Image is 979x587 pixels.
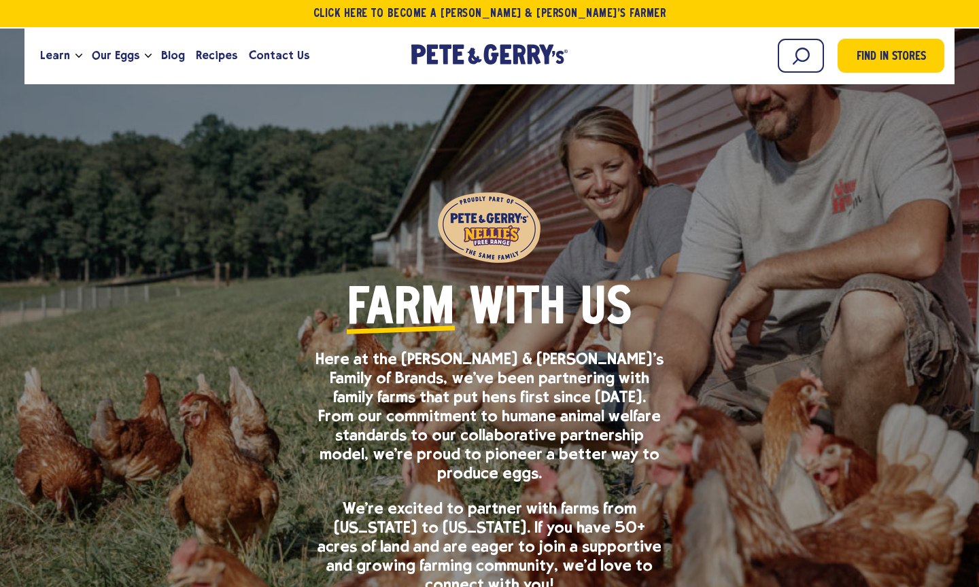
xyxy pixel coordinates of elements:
[190,37,243,74] a: Recipes
[315,349,664,482] p: Here at the [PERSON_NAME] & [PERSON_NAME]’s Family of Brands, we’ve been partnering with family f...
[838,39,944,73] a: Find in Stores
[35,37,75,74] a: Learn
[161,47,185,64] span: Blog
[778,39,824,73] input: Search
[92,47,139,64] span: Our Eggs
[243,37,315,74] a: Contact Us
[347,285,455,336] span: Farm
[156,37,190,74] a: Blog
[75,54,82,58] button: Open the dropdown menu for Learn
[857,48,926,67] span: Find in Stores
[86,37,145,74] a: Our Eggs
[249,47,309,64] span: Contact Us
[196,47,237,64] span: Recipes
[581,285,632,336] span: Us
[470,285,566,336] span: with
[145,54,152,58] button: Open the dropdown menu for Our Eggs
[40,47,70,64] span: Learn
